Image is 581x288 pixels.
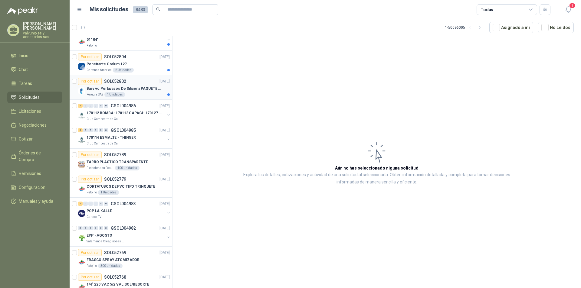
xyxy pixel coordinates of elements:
[113,68,134,73] div: 6 Unidades
[78,102,171,121] a: 1 0 0 0 0 0 GSOL004986[DATE] Company Logo170112 BOMBA- 170113 CAPACI- 170127 MOTOR 170119 RClub C...
[111,128,136,132] p: GSOL004985
[87,264,97,268] p: Patojito
[23,31,62,39] p: valvuniples y accesorios sas
[87,86,162,92] p: Barvivo Portavasos De Silicona PAQUETE 6 Unidades Negro Con Soporte Antideslizantes
[563,4,574,15] button: 1
[78,53,102,60] div: Por cotizar
[159,274,170,280] p: [DATE]
[70,173,172,198] a: Por cotizarSOL052779[DATE] Company LogoCORTATUBOS DE PVC TIPO TRINQUETEPatojito1 Unidades
[88,202,93,206] div: 0
[87,190,97,195] p: Patojito
[87,215,101,219] p: Caracol TV
[7,105,62,117] a: Licitaciones
[78,202,83,206] div: 2
[87,257,140,263] p: FRASCO SPRAY ATOMIZADOR
[104,153,126,157] p: SOL052789
[445,23,484,32] div: 1 - 50 de 6005
[7,78,62,89] a: Tareas
[88,226,93,230] div: 0
[159,79,170,84] p: [DATE]
[94,128,98,132] div: 0
[159,250,170,256] p: [DATE]
[70,75,172,100] a: Por cotizarSOL052802[DATE] Company LogoBarvivo Portavasos De Silicona PAQUETE 6 Unidades Negro Co...
[489,22,533,33] button: Asignado a mi
[23,22,62,30] p: [PERSON_NAME] [PERSON_NAME]
[7,147,62,165] a: Órdenes de Compra
[78,273,102,281] div: Por cotizar
[78,63,85,70] img: Company Logo
[87,141,120,146] p: Club Campestre de Cali
[7,50,62,61] a: Inicio
[99,226,103,230] div: 0
[87,282,149,287] p: 1/4" 220 VAC 5/2 VAL.SOL/RESORTE
[87,135,136,141] p: 170114 ESMALTE - THINNER
[7,7,38,15] img: Logo peakr
[78,29,171,48] a: 1 0 0 0 0 0 GSOL005065[DATE] Company Logo011041Patojito
[87,68,112,73] p: Cartones America
[78,127,171,146] a: 3 0 0 0 0 0 GSOL004985[DATE] Company Logo170114 ESMALTE - THINNERClub Campestre de Cali
[78,151,102,158] div: Por cotizar
[78,87,85,95] img: Company Logo
[19,136,33,142] span: Cotizar
[19,198,53,205] span: Manuales y ayuda
[78,78,102,85] div: Por cotizar
[19,52,28,59] span: Inicio
[7,64,62,75] a: Chat
[19,150,57,163] span: Órdenes de Compra
[83,202,88,206] div: 0
[70,149,172,173] a: Por cotizarSOL052789[DATE] Company LogoTARRO PLASTICO TRANSPARENTEFleischmann Foods S.A.400 Unidades
[87,208,112,214] p: POP LA KALLE
[133,6,148,13] span: 8483
[78,128,83,132] div: 3
[104,177,126,181] p: SOL052779
[159,128,170,133] p: [DATE]
[99,104,103,108] div: 0
[7,196,62,207] a: Manuales y ayuda
[78,104,83,108] div: 1
[7,119,62,131] a: Negociaciones
[94,226,98,230] div: 0
[156,7,160,11] span: search
[87,159,148,165] p: TARRO PLASTICO TRANSPARENTE
[78,161,85,168] img: Company Logo
[78,225,171,244] a: 0 0 0 0 0 0 GSOL004982[DATE] Company LogoEPP - AGOSTOSalamanca Oleaginosas SAS
[159,152,170,158] p: [DATE]
[159,103,170,109] p: [DATE]
[7,168,62,179] a: Remisiones
[111,202,136,206] p: GSOL004983
[78,226,83,230] div: 0
[111,226,136,230] p: GSOL004982
[104,202,108,206] div: 0
[19,108,41,115] span: Licitaciones
[19,122,47,128] span: Negociaciones
[111,104,136,108] p: GSOL004986
[104,104,108,108] div: 0
[159,54,170,60] p: [DATE]
[94,202,98,206] div: 0
[104,275,126,279] p: SOL052768
[87,61,126,67] p: Penetrante Corium 127
[115,166,140,170] div: 400 Unidades
[78,176,102,183] div: Por cotizar
[88,104,93,108] div: 0
[104,79,126,83] p: SOL052802
[104,128,108,132] div: 0
[104,55,126,59] p: SOL052804
[481,6,493,13] div: Todas
[7,133,62,145] a: Cotizar
[99,202,103,206] div: 0
[159,201,170,207] p: [DATE]
[19,170,41,177] span: Remisiones
[87,166,114,170] p: Fleischmann Foods S.A.
[78,249,102,256] div: Por cotizar
[70,51,172,75] a: Por cotizarSOL052804[DATE] Company LogoPenetrante Corium 127Cartones America6 Unidades
[569,3,576,8] span: 1
[87,233,112,238] p: EPP - AGOSTO
[90,5,128,14] h1: Mis solicitudes
[7,92,62,103] a: Solicitudes
[159,225,170,231] p: [DATE]
[87,184,155,189] p: CORTATUBOS DE PVC TIPO TRINQUETE
[87,37,99,43] p: 011041
[98,190,119,195] div: 1 Unidades
[88,128,93,132] div: 0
